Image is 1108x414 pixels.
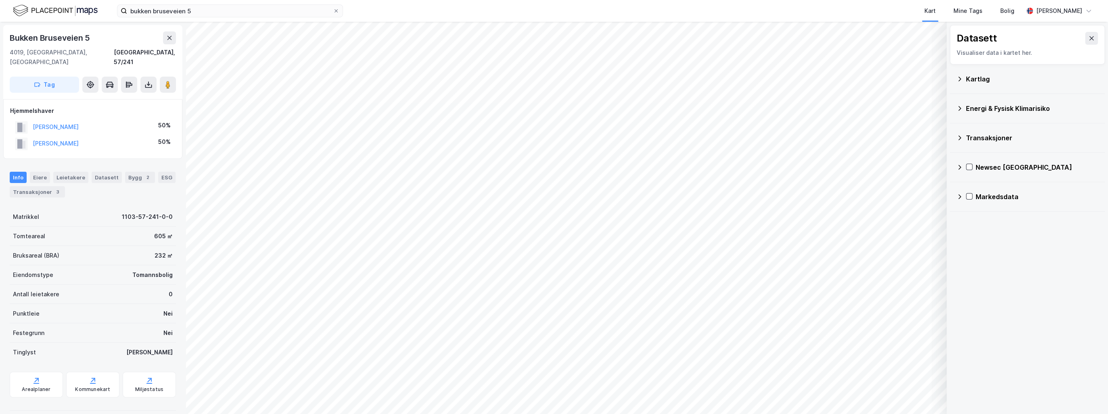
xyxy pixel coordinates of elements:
[966,104,1098,113] div: Energi & Fysisk Klimarisiko
[953,6,983,16] div: Mine Tags
[13,270,53,280] div: Eiendomstype
[122,212,173,222] div: 1103-57-241-0-0
[75,386,110,393] div: Kommunekart
[976,162,1098,172] div: Newsec [GEOGRAPHIC_DATA]
[957,32,997,45] div: Datasett
[54,188,62,196] div: 3
[163,328,173,338] div: Nei
[114,48,176,67] div: [GEOGRAPHIC_DATA], 57/241
[155,251,173,260] div: 232 ㎡
[10,48,114,67] div: 4019, [GEOGRAPHIC_DATA], [GEOGRAPHIC_DATA]
[10,31,92,44] div: Bukken Bruseveien 5
[13,231,45,241] div: Tomteareal
[976,192,1098,202] div: Markedsdata
[1000,6,1014,16] div: Bolig
[132,270,173,280] div: Tomannsbolig
[13,251,59,260] div: Bruksareal (BRA)
[92,172,122,183] div: Datasett
[10,106,176,116] div: Hjemmelshaver
[30,172,50,183] div: Eiere
[163,309,173,318] div: Nei
[13,289,59,299] div: Antall leietakere
[13,328,44,338] div: Festegrunn
[135,386,163,393] div: Miljøstatus
[1068,375,1108,414] div: Kontrollprogram for chat
[125,172,155,183] div: Bygg
[10,172,27,183] div: Info
[13,309,40,318] div: Punktleie
[1036,6,1082,16] div: [PERSON_NAME]
[158,121,171,130] div: 50%
[144,173,152,181] div: 2
[13,347,36,357] div: Tinglyst
[924,6,936,16] div: Kart
[13,4,98,18] img: logo.f888ab2527a4732fd821a326f86c7f29.svg
[10,77,79,93] button: Tag
[158,172,176,183] div: ESG
[169,289,173,299] div: 0
[127,5,333,17] input: Søk på adresse, matrikkel, gårdeiere, leietakere eller personer
[13,212,39,222] div: Matrikkel
[53,172,88,183] div: Leietakere
[966,133,1098,143] div: Transaksjoner
[1068,375,1108,414] iframe: Chat Widget
[10,186,65,198] div: Transaksjoner
[126,347,173,357] div: [PERSON_NAME]
[966,74,1098,84] div: Kartlag
[158,137,171,147] div: 50%
[957,48,1098,58] div: Visualiser data i kartet her.
[22,386,50,393] div: Arealplaner
[154,231,173,241] div: 605 ㎡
